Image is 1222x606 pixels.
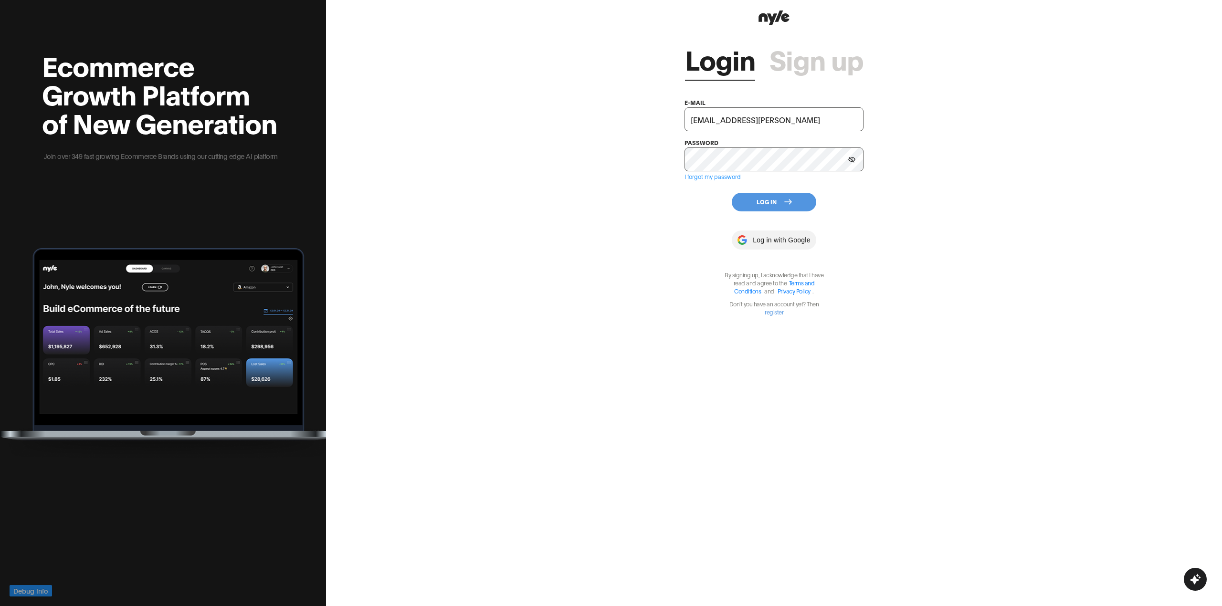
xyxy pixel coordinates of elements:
button: Debug Info [10,585,52,596]
a: Terms and Conditions [734,279,814,294]
a: Login [685,44,755,73]
p: Join over 349 fast growing Ecommerce Brands using our cutting edge AI platform [42,151,279,161]
a: Privacy Policy [778,287,811,294]
button: Log In [732,193,816,211]
a: register [765,308,783,315]
span: and [762,287,777,294]
a: I forgot my password [685,173,741,180]
span: Debug Info [13,585,48,596]
label: password [685,139,718,146]
p: Don't you have an account yet? Then [719,300,829,316]
label: e-mail [685,99,706,106]
h2: Ecommerce Growth Platform of New Generation [42,51,279,136]
a: Sign up [769,44,864,73]
p: By signing up, I acknowledge that I have read and agree to the . [719,271,829,295]
button: Log in with Google [732,230,816,250]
